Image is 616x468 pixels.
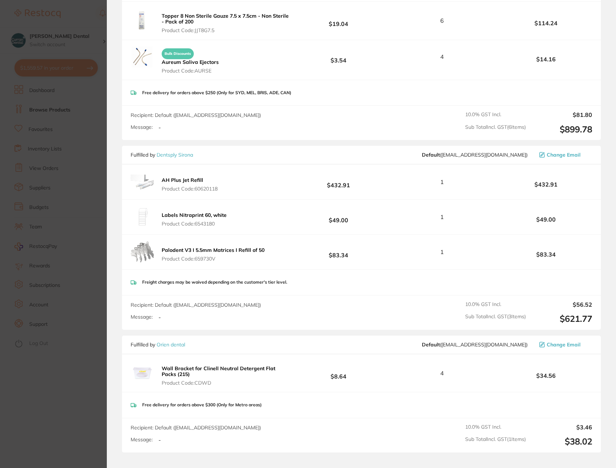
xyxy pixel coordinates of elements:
button: Bulk Discounts Aureum Saliva Ejectors Product Code:AURSE [160,45,221,74]
p: Free delivery for orders above $300 (Only for Metro areas) [142,402,262,407]
b: Palodent V3 I 5.5mm Matrices I Refill of 50 [162,247,265,253]
b: Labels Nitraprint 60, white [162,212,227,218]
span: Change Email [547,342,581,347]
b: $49.00 [500,216,592,223]
img: eGU5MThyZg [131,45,154,69]
p: - [158,314,161,320]
button: Palodent V3 I 5.5mm Matrices I Refill of 50 Product Code:659730V [160,247,267,262]
span: 4 [440,53,444,60]
span: 10.0 % GST Incl. [465,111,526,118]
button: Wall Bracket for Clinell Neutral Detergent Flat Packs (215) Product Code:CDWD [160,365,292,386]
span: Change Email [547,152,581,158]
output: $3.46 [532,424,592,430]
span: Bulk Discounts [162,48,194,59]
a: Orien dental [157,341,185,348]
b: $83.34 [500,251,592,258]
b: $49.00 [292,210,385,224]
span: Sub Total Incl. GST ( 6 Items) [465,124,526,135]
img: Nmw5bHFoeg [131,362,154,385]
p: Freight charges may be waived depending on the customer's tier level. [142,280,287,285]
img: bGhiNGt6aw [131,240,154,263]
button: Change Email [537,152,592,158]
button: Labels Nitraprint 60, white Product Code:6543180 [160,212,229,227]
b: $432.91 [500,181,592,188]
b: $14.16 [500,56,592,62]
output: $56.52 [532,301,592,308]
b: Default [422,152,440,158]
span: Recipient: Default ( [EMAIL_ADDRESS][DOMAIN_NAME] ) [131,302,261,308]
span: Sub Total Incl. GST ( 3 Items) [465,314,526,324]
span: 1 [440,249,444,255]
span: Product Code: 659730V [162,256,265,262]
label: Message: [131,124,153,130]
b: $114.24 [500,20,592,26]
label: Message: [131,314,153,320]
span: Product Code: CDWD [162,380,290,386]
button: Change Email [537,341,592,348]
span: Product Code: AURSE [162,68,219,74]
span: 6 [440,17,444,24]
img: bGxreGdmZw [131,205,154,228]
b: Aureum Saliva Ejectors [162,59,219,65]
b: AH Plus Jet Refill [162,177,203,183]
span: 1 [440,214,444,220]
b: $34.56 [500,372,592,379]
output: $38.02 [532,436,592,447]
p: - [158,124,161,131]
label: Message: [131,437,153,443]
a: Dentsply Sirona [157,152,193,158]
img: a3B5aWFreA [131,170,154,193]
b: $83.34 [292,245,385,259]
span: 10.0 % GST Incl. [465,301,526,308]
b: $8.64 [292,367,385,380]
b: $432.91 [292,175,385,189]
span: Recipient: Default ( [EMAIL_ADDRESS][DOMAIN_NAME] ) [131,424,261,431]
output: $81.80 [532,111,592,118]
span: 10.0 % GST Incl. [465,424,526,430]
span: Sub Total Incl. GST ( 1 Items) [465,436,526,447]
span: Product Code: 60620118 [162,186,218,192]
b: Default [422,341,440,348]
b: Topper 8 Non Sterile Gauze 7.5 x 7.5cm - Non Sterile - Pack of 200 [162,13,289,25]
output: $621.77 [532,314,592,324]
span: Product Code: 6543180 [162,221,227,227]
p: - [158,437,161,443]
span: clientservices@dentsplysirona.com [422,152,528,158]
span: sales@orien.com.au [422,342,528,347]
span: 4 [440,370,444,376]
p: Free delivery for orders above $250 (Only for SYD, MEL, BRIS, ADE, CAN) [142,90,291,95]
span: 1 [440,179,444,185]
b: $19.04 [292,14,385,27]
span: Product Code: JJT8G7.5 [162,27,290,33]
p: Fulfilled by [131,342,185,347]
b: $3.54 [292,50,385,64]
p: Fulfilled by [131,152,193,158]
span: Recipient: Default ( [EMAIL_ADDRESS][DOMAIN_NAME] ) [131,112,261,118]
b: Wall Bracket for Clinell Neutral Detergent Flat Packs (215) [162,365,275,377]
button: Topper 8 Non Sterile Gauze 7.5 x 7.5cm - Non Sterile - Pack of 200 Product Code:JJT8G7.5 [160,13,292,34]
button: AH Plus Jet Refill Product Code:60620118 [160,177,220,192]
img: YjhhZG53ag [131,9,154,32]
output: $899.78 [532,124,592,135]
